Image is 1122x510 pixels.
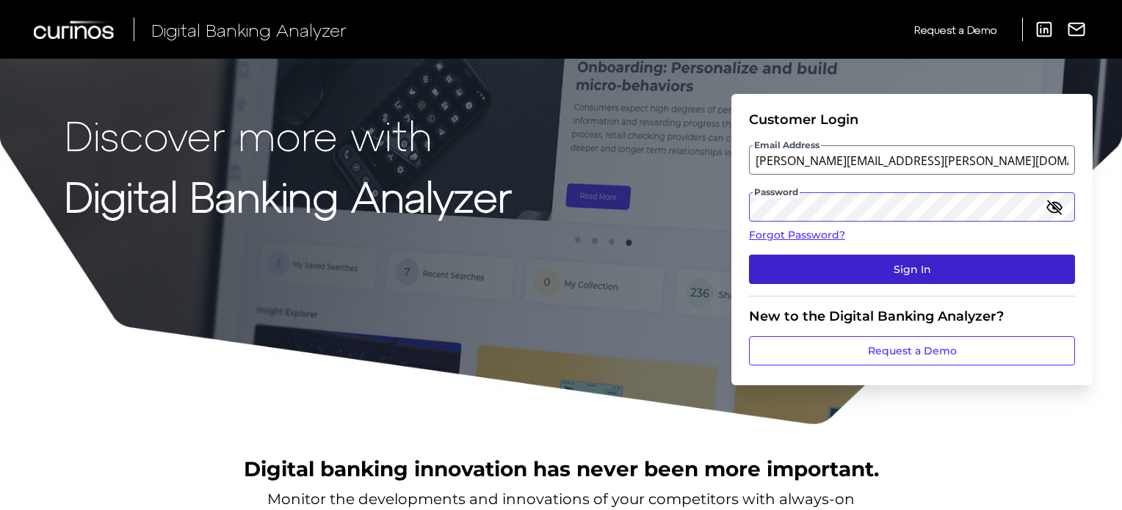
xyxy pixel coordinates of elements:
[749,112,1075,128] div: Customer Login
[244,455,879,483] h2: Digital banking innovation has never been more important.
[914,23,996,36] span: Request a Demo
[753,186,800,198] span: Password
[749,308,1075,324] div: New to the Digital Banking Analyzer?
[914,18,996,42] a: Request a Demo
[65,112,512,158] p: Discover more with
[34,21,116,39] img: Curinos
[151,19,347,40] span: Digital Banking Analyzer
[753,139,821,151] span: Email Address
[749,227,1075,243] a: Forgot Password?
[749,255,1075,284] button: Sign In
[749,336,1075,365] a: Request a Demo
[65,171,512,220] strong: Digital Banking Analyzer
